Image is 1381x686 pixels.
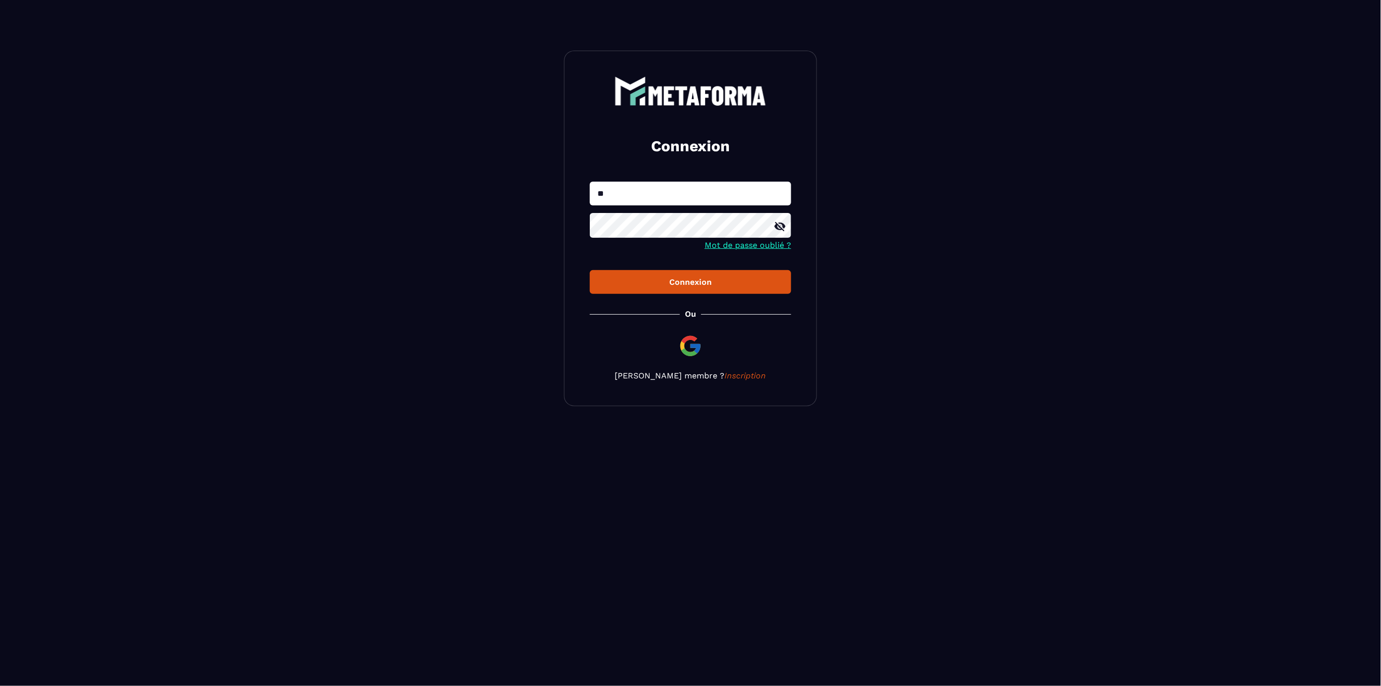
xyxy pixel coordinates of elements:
button: Connexion [590,270,791,294]
img: logo [615,76,766,106]
a: Mot de passe oublié ? [705,240,791,250]
img: google [678,334,703,358]
p: [PERSON_NAME] membre ? [590,371,791,380]
a: Inscription [725,371,766,380]
div: Connexion [598,277,783,287]
a: logo [590,76,791,106]
p: Ou [685,309,696,319]
h2: Connexion [602,136,779,156]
